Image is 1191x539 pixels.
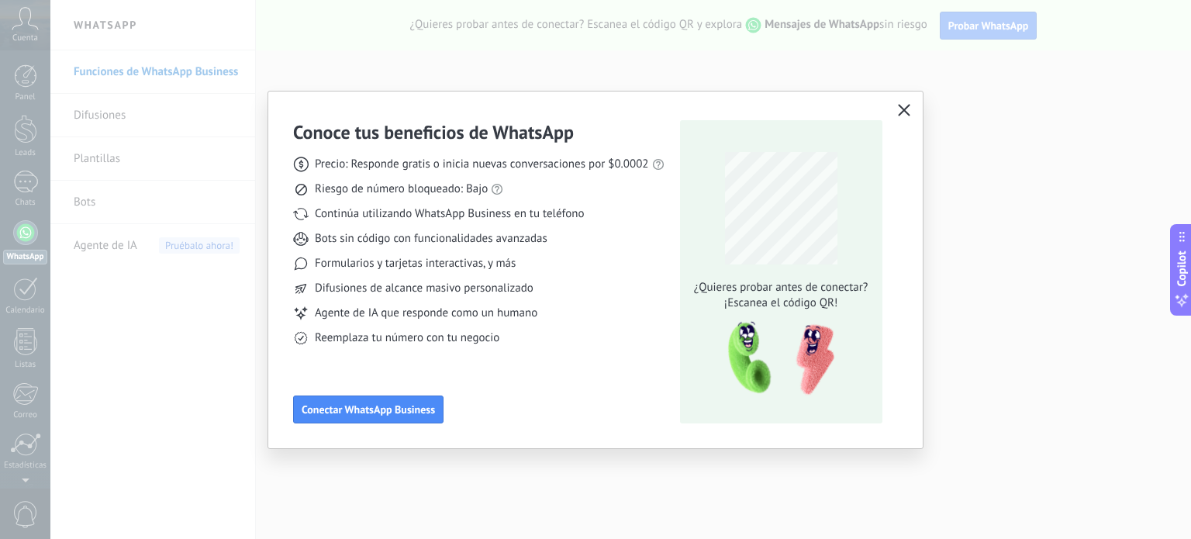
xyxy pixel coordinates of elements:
[302,404,435,415] span: Conectar WhatsApp Business
[315,306,537,321] span: Agente de IA que responde como un humano
[315,181,488,197] span: Riesgo de número bloqueado: Bajo
[315,231,547,247] span: Bots sin código con funcionalidades avanzadas
[315,206,584,222] span: Continúa utilizando WhatsApp Business en tu teléfono
[293,120,574,144] h3: Conoce tus beneficios de WhatsApp
[689,280,872,295] span: ¿Quieres probar antes de conectar?
[315,281,533,296] span: Difusiones de alcance masivo personalizado
[293,396,444,423] button: Conectar WhatsApp Business
[1174,250,1189,286] span: Copilot
[315,157,649,172] span: Precio: Responde gratis o inicia nuevas conversaciones por $0.0002
[315,330,499,346] span: Reemplaza tu número con tu negocio
[315,256,516,271] span: Formularios y tarjetas interactivas, y más
[689,295,872,311] span: ¡Escanea el código QR!
[715,317,837,400] img: qr-pic-1x.png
